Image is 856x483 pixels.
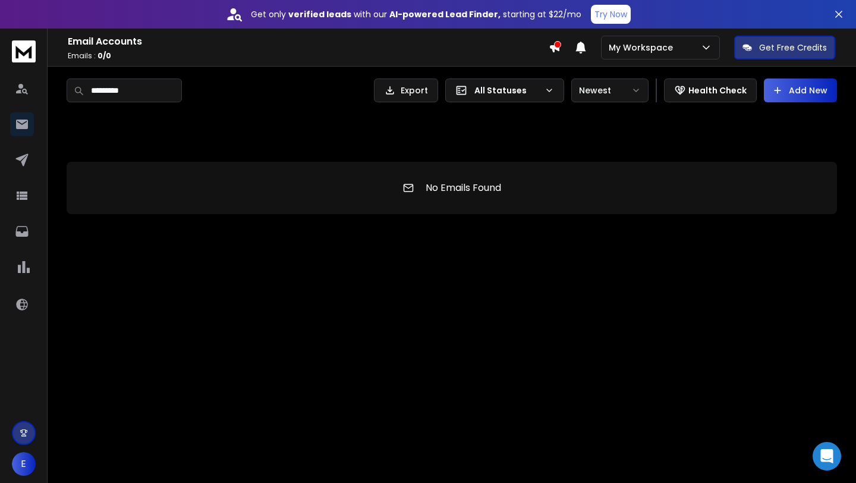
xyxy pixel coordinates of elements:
[734,36,835,59] button: Get Free Credits
[374,79,438,102] button: Export
[813,442,841,471] div: Open Intercom Messenger
[12,40,36,62] img: logo
[389,8,501,20] strong: AI-powered Lead Finder,
[591,5,631,24] button: Try Now
[288,8,351,20] strong: verified leads
[251,8,581,20] p: Get only with our starting at $22/mo
[97,51,111,61] span: 0 / 0
[594,8,627,20] p: Try Now
[474,84,540,96] p: All Statuses
[571,79,649,102] button: Newest
[68,34,549,49] h1: Email Accounts
[759,42,827,54] p: Get Free Credits
[664,79,757,102] button: Health Check
[12,452,36,476] button: E
[688,84,747,96] p: Health Check
[68,51,549,61] p: Emails :
[764,79,837,102] button: Add New
[609,42,678,54] p: My Workspace
[426,181,501,195] p: No Emails Found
